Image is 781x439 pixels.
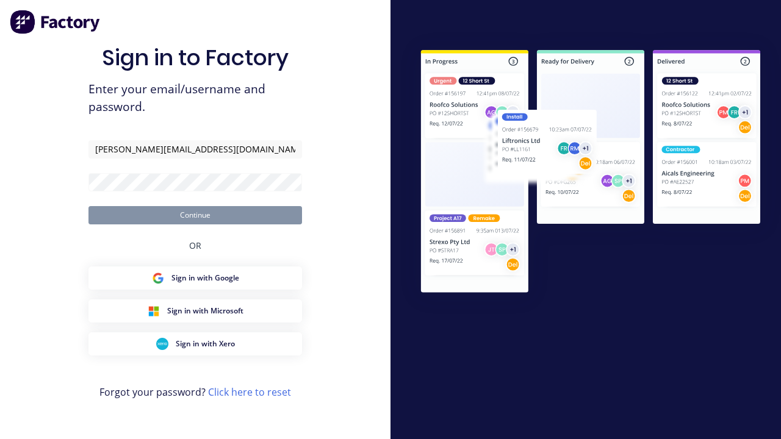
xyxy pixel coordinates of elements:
a: Click here to reset [208,385,291,399]
img: Sign in [400,31,781,315]
span: Sign in with Microsoft [167,305,243,316]
button: Google Sign inSign in with Google [88,266,302,290]
h1: Sign in to Factory [102,45,289,71]
img: Microsoft Sign in [148,305,160,317]
img: Factory [10,10,101,34]
input: Email/Username [88,140,302,159]
span: Enter your email/username and password. [88,80,302,116]
div: OR [189,224,201,266]
img: Google Sign in [152,272,164,284]
button: Microsoft Sign inSign in with Microsoft [88,299,302,323]
button: Xero Sign inSign in with Xero [88,332,302,355]
span: Sign in with Google [171,273,239,284]
span: Sign in with Xero [176,338,235,349]
button: Continue [88,206,302,224]
img: Xero Sign in [156,338,168,350]
span: Forgot your password? [99,385,291,399]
